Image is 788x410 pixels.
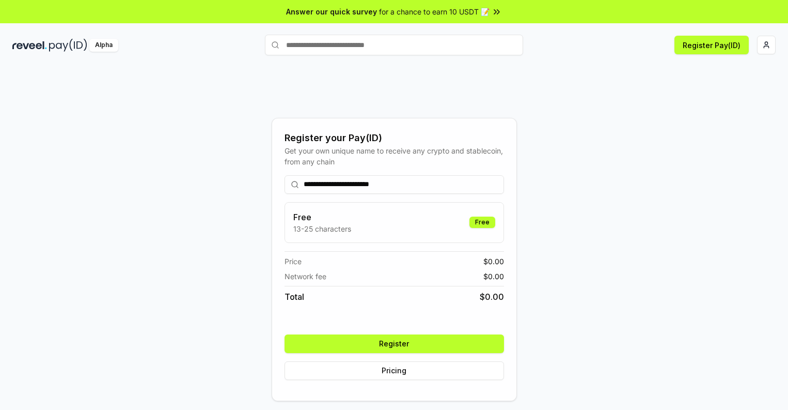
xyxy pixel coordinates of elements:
[285,145,504,167] div: Get your own unique name to receive any crypto and stablecoin, from any chain
[379,6,490,17] span: for a chance to earn 10 USDT 📝
[285,361,504,380] button: Pricing
[483,256,504,267] span: $ 0.00
[674,36,749,54] button: Register Pay(ID)
[293,211,351,223] h3: Free
[89,39,118,52] div: Alpha
[285,256,302,267] span: Price
[285,131,504,145] div: Register your Pay(ID)
[293,223,351,234] p: 13-25 characters
[12,39,47,52] img: reveel_dark
[285,271,326,282] span: Network fee
[480,291,504,303] span: $ 0.00
[285,291,304,303] span: Total
[469,217,495,228] div: Free
[483,271,504,282] span: $ 0.00
[286,6,377,17] span: Answer our quick survey
[49,39,87,52] img: pay_id
[285,335,504,353] button: Register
